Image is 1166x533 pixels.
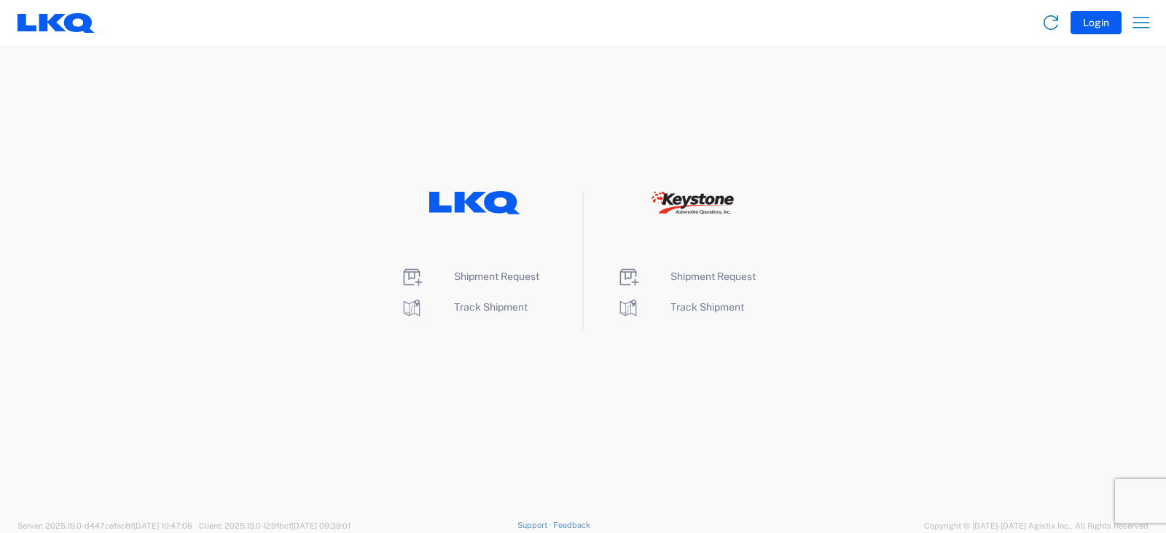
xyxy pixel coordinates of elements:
[617,271,756,282] a: Shipment Request
[1071,11,1122,34] button: Login
[17,521,192,530] span: Server: 2025.19.0-d447cefac8f
[617,301,744,313] a: Track Shipment
[670,271,756,282] span: Shipment Request
[400,301,528,313] a: Track Shipment
[199,521,351,530] span: Client: 2025.19.0-129fbcf
[291,521,351,530] span: [DATE] 09:39:01
[454,271,539,282] span: Shipment Request
[133,521,192,530] span: [DATE] 10:47:06
[670,301,744,313] span: Track Shipment
[454,301,528,313] span: Track Shipment
[924,519,1149,532] span: Copyright © [DATE]-[DATE] Agistix Inc., All Rights Reserved
[517,521,554,529] a: Support
[400,271,539,282] a: Shipment Request
[553,521,590,529] a: Feedback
